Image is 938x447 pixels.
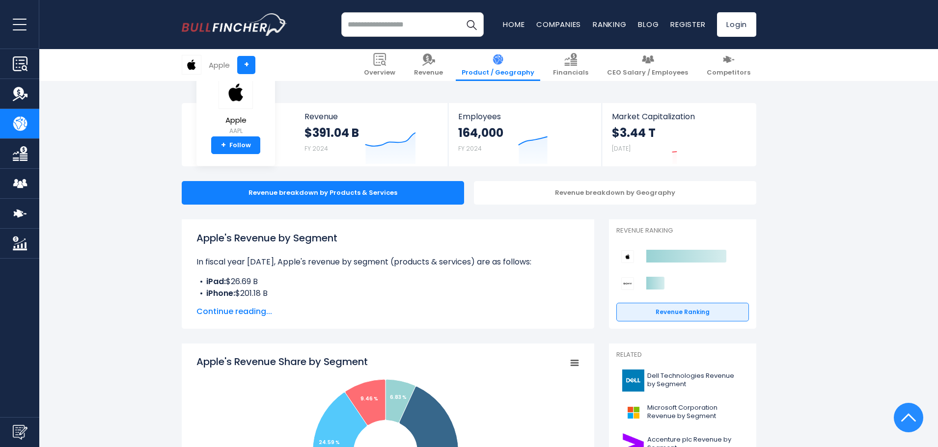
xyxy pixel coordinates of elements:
tspan: Apple's Revenue Share by Segment [196,355,368,368]
img: Sony Group Corporation competitors logo [621,277,634,290]
a: Financials [547,49,594,81]
a: Register [670,19,705,29]
li: $26.69 B [196,276,579,288]
span: CEO Salary / Employees [607,69,688,77]
b: iPad: [206,276,226,287]
span: Dell Technologies Revenue by Segment [647,372,743,389]
strong: $391.04 B [304,125,359,140]
p: In fiscal year [DATE], Apple's revenue by segment (products & services) are as follows: [196,256,579,268]
a: Revenue [408,49,449,81]
tspan: 9.46 % [360,395,378,402]
a: Ranking [593,19,626,29]
p: Related [616,351,749,359]
img: DELL logo [622,369,644,392]
div: Revenue breakdown by Geography [474,181,756,205]
tspan: 24.59 % [319,439,340,446]
span: Revenue [304,112,439,121]
img: AAPL logo [219,76,253,109]
div: Revenue breakdown by Products & Services [182,181,464,205]
a: Home [503,19,524,29]
span: Microsoft Corporation Revenue by Segment [647,404,743,421]
span: Continue reading... [196,306,579,317]
a: Go to homepage [182,13,287,36]
h1: Apple's Revenue by Segment [196,231,579,245]
a: Dell Technologies Revenue by Segment [616,367,749,394]
a: Companies [536,19,581,29]
small: FY 2024 [458,144,482,153]
img: MSFT logo [622,401,644,423]
li: $201.18 B [196,288,579,299]
span: Overview [364,69,395,77]
img: AAPL logo [182,55,201,74]
div: Apple [209,59,230,71]
a: Revenue Ranking [616,303,749,321]
a: Overview [358,49,401,81]
span: Market Capitalization [612,112,745,121]
a: + [237,56,255,74]
span: Revenue [414,69,443,77]
span: Apple [219,116,253,125]
strong: 164,000 [458,125,503,140]
b: iPhone: [206,288,235,299]
a: Employees 164,000 FY 2024 [448,103,601,166]
span: Product / Geography [462,69,534,77]
a: Revenue $391.04 B FY 2024 [295,103,448,166]
a: Login [717,12,756,37]
small: FY 2024 [304,144,328,153]
a: Apple AAPL [218,76,253,137]
img: Apple competitors logo [621,250,634,263]
button: Search [459,12,484,37]
strong: $3.44 T [612,125,656,140]
strong: + [221,141,226,150]
a: CEO Salary / Employees [601,49,694,81]
img: bullfincher logo [182,13,287,36]
span: Competitors [707,69,750,77]
small: [DATE] [612,144,631,153]
a: Blog [638,19,659,29]
span: Financials [553,69,588,77]
a: Market Capitalization $3.44 T [DATE] [602,103,755,166]
a: +Follow [211,136,260,154]
span: Employees [458,112,591,121]
a: Product / Geography [456,49,540,81]
a: Competitors [701,49,756,81]
a: Microsoft Corporation Revenue by Segment [616,399,749,426]
tspan: 6.83 % [390,394,407,401]
small: AAPL [219,127,253,135]
p: Revenue Ranking [616,227,749,235]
